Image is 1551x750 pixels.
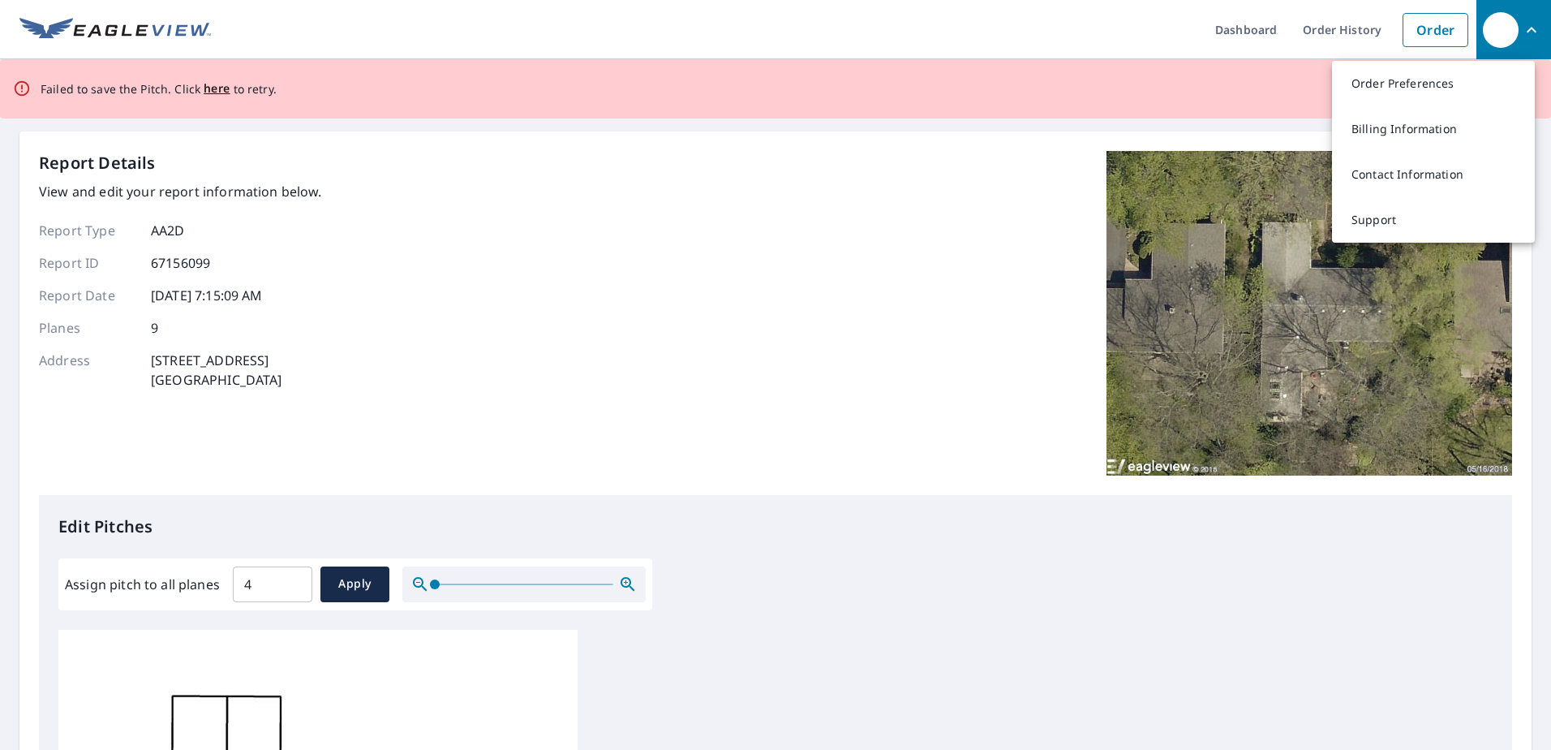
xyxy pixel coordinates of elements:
a: Support [1332,197,1535,243]
p: [STREET_ADDRESS] [GEOGRAPHIC_DATA] [151,351,282,390]
a: Order [1403,13,1468,47]
button: Apply [320,567,389,602]
img: Top image [1106,151,1512,476]
p: AA2D [151,221,185,240]
img: EV Logo [19,18,211,42]
p: Report Date [39,286,136,305]
label: Assign pitch to all planes [65,575,220,594]
a: Contact Information [1332,152,1535,197]
a: Billing Information [1332,106,1535,152]
p: View and edit your report information below. [39,182,322,201]
p: Failed to save the Pitch. Click to retry. [41,79,277,99]
a: Order Preferences [1332,61,1535,106]
p: Address [39,351,136,390]
button: here [204,79,230,99]
p: Edit Pitches [58,515,1493,539]
p: Report ID [39,253,136,273]
p: Planes [39,318,136,338]
p: 9 [151,318,158,338]
p: Report Details [39,151,156,175]
span: Apply [333,574,376,594]
p: [DATE] 7:15:09 AM [151,286,263,305]
input: 00.0 [233,562,312,607]
p: Report Type [39,221,136,240]
p: 67156099 [151,253,210,273]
